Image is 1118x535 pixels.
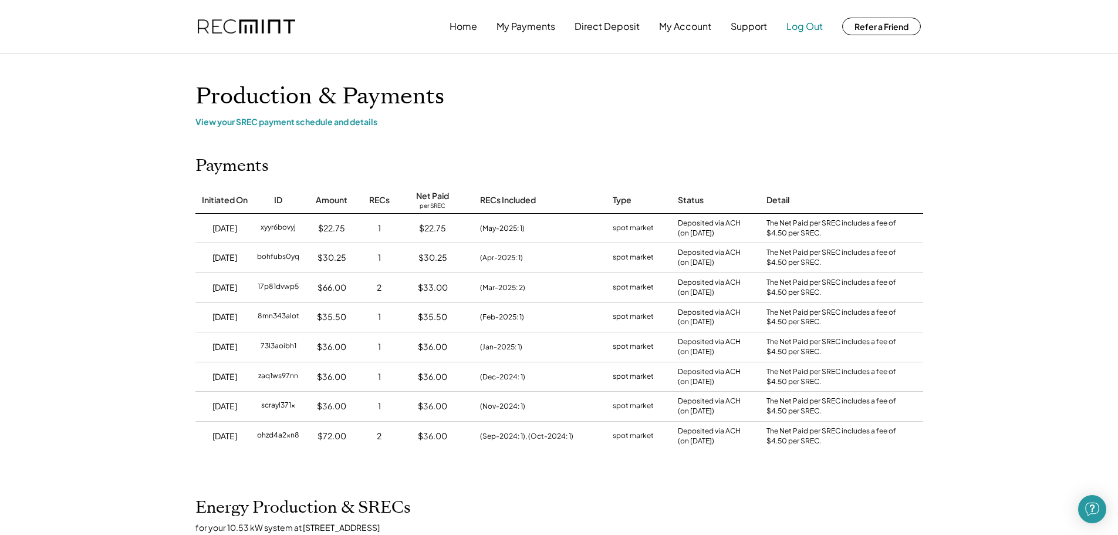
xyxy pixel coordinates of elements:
[377,282,381,294] div: 2
[418,311,447,323] div: $35.50
[419,223,446,234] div: $22.75
[766,367,901,387] div: The Net Paid per SREC includes a fee of $4.50 per SREC.
[369,194,390,206] div: RECs
[317,341,346,353] div: $36.00
[613,282,654,294] div: spot market
[378,401,381,412] div: 1
[480,223,525,234] div: (May-2025: 1)
[678,194,704,206] div: Status
[317,401,346,412] div: $36.00
[480,253,523,263] div: (Apr-2025: 1)
[274,194,282,206] div: ID
[377,430,381,442] div: 2
[450,15,477,38] button: Home
[316,194,347,206] div: Amount
[678,278,741,298] div: Deposited via ACH (on [DATE])
[418,252,447,264] div: $30.25
[261,341,296,353] div: 73l3aoibh1
[418,401,447,412] div: $36.00
[378,371,381,383] div: 1
[786,15,823,38] button: Log Out
[575,15,640,38] button: Direct Deposit
[317,371,346,383] div: $36.00
[198,19,295,34] img: recmint-logotype%403x.png
[212,401,237,412] div: [DATE]
[378,223,381,234] div: 1
[613,311,654,323] div: spot market
[418,430,447,442] div: $36.00
[212,311,237,323] div: [DATE]
[418,371,447,383] div: $36.00
[613,371,654,383] div: spot market
[378,341,381,353] div: 1
[659,15,711,38] button: My Account
[258,371,298,383] div: zaq1ws97nn
[480,342,522,352] div: (Jan-2025: 1)
[257,430,299,442] div: ohzd4a2xn8
[613,194,631,206] div: Type
[766,248,901,268] div: The Net Paid per SREC includes a fee of $4.50 per SREC.
[257,252,299,264] div: bohfubs0yq
[678,367,741,387] div: Deposited via ACH (on [DATE])
[418,341,447,353] div: $36.00
[1078,495,1106,523] div: Open Intercom Messenger
[212,341,237,353] div: [DATE]
[678,308,741,328] div: Deposited via ACH (on [DATE])
[195,83,923,110] h1: Production & Payments
[318,282,346,294] div: $66.00
[678,218,741,238] div: Deposited via ACH (on [DATE])
[261,223,296,234] div: xyyr6bovyj
[212,282,237,294] div: [DATE]
[195,156,269,176] h2: Payments
[261,401,295,412] div: scrayl371x
[496,15,555,38] button: My Payments
[212,223,237,234] div: [DATE]
[317,311,346,323] div: $35.50
[258,282,299,294] div: 17p81dvwp5
[318,223,345,234] div: $22.75
[766,194,789,206] div: Detail
[480,194,536,206] div: RECs Included
[378,252,381,264] div: 1
[731,15,767,38] button: Support
[766,278,901,298] div: The Net Paid per SREC includes a fee of $4.50 per SREC.
[613,430,654,442] div: spot market
[212,252,237,264] div: [DATE]
[480,431,573,442] div: (Sep-2024: 1), (Oct-2024: 1)
[318,252,346,264] div: $30.25
[613,252,654,264] div: spot market
[258,311,299,323] div: 8mn343alot
[420,202,445,211] div: per SREC
[613,223,654,234] div: spot market
[195,116,923,127] div: View your SREC payment schedule and details
[195,498,411,518] h2: Energy Production & SRECs
[678,396,741,416] div: Deposited via ACH (on [DATE])
[318,430,346,442] div: $72.00
[678,248,741,268] div: Deposited via ACH (on [DATE])
[212,371,237,383] div: [DATE]
[766,396,901,416] div: The Net Paid per SREC includes a fee of $4.50 per SREC.
[678,337,741,357] div: Deposited via ACH (on [DATE])
[480,401,525,412] div: (Nov-2024: 1)
[480,312,524,322] div: (Feb-2025: 1)
[202,194,248,206] div: Initiated On
[418,282,448,294] div: $33.00
[212,430,237,442] div: [DATE]
[766,337,901,357] div: The Net Paid per SREC includes a fee of $4.50 per SREC.
[480,282,525,293] div: (Mar-2025: 2)
[613,341,654,353] div: spot market
[766,426,901,446] div: The Net Paid per SREC includes a fee of $4.50 per SREC.
[613,401,654,412] div: spot market
[842,18,921,35] button: Refer a Friend
[480,372,525,382] div: (Dec-2024: 1)
[766,308,901,328] div: The Net Paid per SREC includes a fee of $4.50 per SREC.
[378,311,381,323] div: 1
[678,426,741,446] div: Deposited via ACH (on [DATE])
[195,522,935,533] div: for your 10.53 kW system at [STREET_ADDRESS]
[766,218,901,238] div: The Net Paid per SREC includes a fee of $4.50 per SREC.
[416,190,449,202] div: Net Paid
